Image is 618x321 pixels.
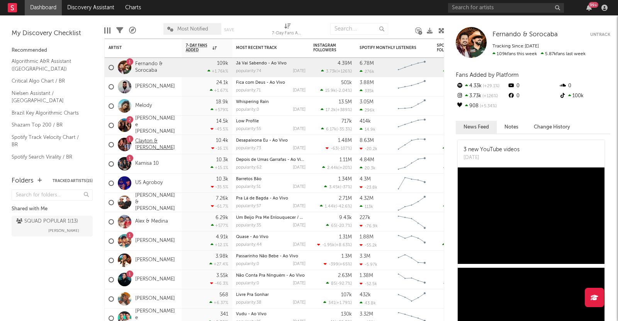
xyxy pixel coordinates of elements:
span: +1.79 % [336,301,351,305]
div: 109k [217,61,228,66]
svg: Chart title [394,135,429,154]
svg: Chart title [394,174,429,193]
a: Nielsen Assistant / [GEOGRAPHIC_DATA] [12,89,85,105]
div: +12.1 % [211,242,228,247]
div: -46.3 % [210,281,228,286]
div: +15.1 % [211,165,228,170]
a: SQUAD POPULAR 1(13)[PERSON_NAME] [12,216,93,237]
div: 717k [341,119,352,124]
div: 10.3k [216,177,228,182]
span: -42.6 % [337,204,351,209]
div: popularity: 38 [236,301,261,305]
a: [PERSON_NAME] & [PERSON_NAME] [135,193,178,212]
div: 4.3M [360,177,371,182]
input: Search for folders... [12,189,93,201]
a: Critical Algo Chart / BR [12,77,85,85]
a: [PERSON_NAME] [135,83,175,90]
div: +27.4 % [209,262,228,267]
div: 4.84M [360,157,374,162]
span: -1.95k [322,243,334,247]
div: 14.9k [360,127,375,132]
div: -45.5 % [211,127,228,132]
svg: Chart title [394,212,429,231]
a: Depois de Umas Garrafas - Ao Vivo [236,158,306,162]
div: ( ) [326,223,352,228]
div: 18.9k [216,100,228,105]
div: +579 % [211,107,228,112]
div: 3.05M [360,100,374,105]
span: 17.2k [326,108,336,112]
div: Recommended [12,46,93,55]
div: popularity: 74 [236,69,261,73]
div: 6.29k [216,215,228,220]
button: Tracked Artists(15) [53,179,93,183]
div: popularity: 44 [236,243,262,247]
div: 1.31M [339,235,352,240]
div: popularity: 35 [236,223,261,228]
div: ( ) [321,107,352,112]
div: ( ) [317,242,352,247]
div: +6.37 % [209,300,228,305]
div: 0 [507,91,559,101]
div: [DATE] [463,154,520,162]
span: -399 [329,262,338,267]
span: 3.45k [329,185,340,189]
div: [DATE] [293,127,306,131]
div: -16.1 % [211,146,228,151]
span: 3.73k [326,69,336,74]
button: News Feed [456,121,497,133]
span: 15.9k [325,89,336,93]
span: 7-Day Fans Added [186,43,211,52]
div: 1.3M [341,254,352,259]
span: 85 [331,282,336,286]
div: Passarinho Não Bebe - Ao Vivo [236,254,306,258]
div: 1.34M [338,177,352,182]
div: [DATE] [293,108,306,112]
div: 227k [360,215,370,220]
input: Search... [330,23,388,35]
div: popularity: 0 [236,108,259,112]
div: ( ) [323,300,352,305]
div: 10.3k [216,157,228,162]
div: Edit Columns [104,19,110,42]
div: popularity: 51 [236,185,261,189]
a: [PERSON_NAME] [135,296,175,302]
a: Kamisa 10 [135,160,159,167]
div: 4.33k [456,81,507,91]
div: [DATE] [293,69,306,73]
div: 1.88M [360,235,374,240]
input: Search for artists [448,3,564,13]
div: popularity: 0 [236,281,259,286]
div: 2.71M [339,196,352,201]
div: 3.98k [216,254,228,259]
div: 100k [559,91,610,101]
span: 5.87k fans last week [492,52,586,56]
div: -23.8k [360,185,377,190]
div: 1.48M [338,138,352,143]
a: Não Conta Pra Ninguém - Ao Vivo [236,274,305,278]
div: 107k [341,292,352,297]
a: US Agroboy [135,180,163,186]
svg: Chart title [394,77,429,96]
div: 130k [341,312,352,317]
span: -20.7 % [337,224,351,228]
div: Um Beijo Pra Me Enlouquecer / Deixei de Ser Cowboy - Ao Vivo [236,216,306,220]
div: Folders [12,176,34,186]
div: 276k [360,69,374,74]
svg: Chart title [394,116,429,135]
div: ( ) [321,127,352,132]
div: 3.3M [360,254,370,259]
a: [PERSON_NAME] [135,276,175,283]
button: Save [224,28,234,32]
div: 20.3k [360,166,375,171]
div: Spotify Followers [437,43,464,52]
a: Clayton & [PERSON_NAME] [135,138,178,151]
a: Spotify Search Virality / BR [12,153,85,161]
div: -35.5 % [211,184,228,189]
div: 4.32M [360,196,374,201]
span: +8.63 % [336,243,351,247]
a: Livre Pra Sonhar [236,293,269,297]
div: 3.88M [360,80,374,85]
span: Fans Added by Platform [456,72,519,78]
